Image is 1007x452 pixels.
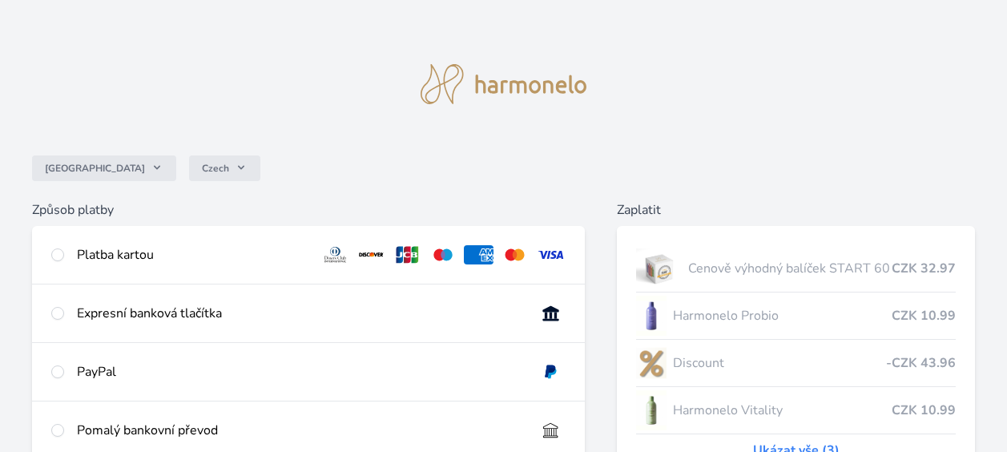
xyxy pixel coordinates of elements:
div: Platba kartou [77,245,308,264]
img: onlineBanking_CZ.svg [536,304,566,323]
img: discount-lo.png [636,343,667,383]
span: CZK 32.97 [892,259,956,278]
button: Czech [189,155,260,181]
img: logo.svg [421,64,587,104]
img: CLEAN_VITALITY_se_stinem_x-lo.jpg [636,390,667,430]
img: diners.svg [320,245,350,264]
h6: Zaplatit [617,200,975,220]
span: CZK 10.99 [892,306,956,325]
span: [GEOGRAPHIC_DATA] [45,162,145,175]
div: PayPal [77,362,523,381]
span: Czech [202,162,229,175]
button: [GEOGRAPHIC_DATA] [32,155,176,181]
img: maestro.svg [429,245,458,264]
img: jcb.svg [393,245,422,264]
img: CLEAN_PROBIO_se_stinem_x-lo.jpg [636,296,667,336]
span: Harmonelo Probio [673,306,892,325]
img: bankTransfer_IBAN.svg [536,421,566,440]
span: Harmonelo Vitality [673,401,892,420]
div: Expresní banková tlačítka [77,304,523,323]
span: Cenově výhodný balíček START 60 [688,259,892,278]
span: Discount [673,353,886,373]
img: start.jpg [636,248,682,289]
span: -CZK 43.96 [886,353,956,373]
img: discover.svg [356,245,386,264]
img: amex.svg [464,245,493,264]
img: visa.svg [536,245,566,264]
img: mc.svg [500,245,530,264]
div: Pomalý bankovní převod [77,421,523,440]
img: paypal.svg [536,362,566,381]
span: CZK 10.99 [892,401,956,420]
h6: Způsob platby [32,200,585,220]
